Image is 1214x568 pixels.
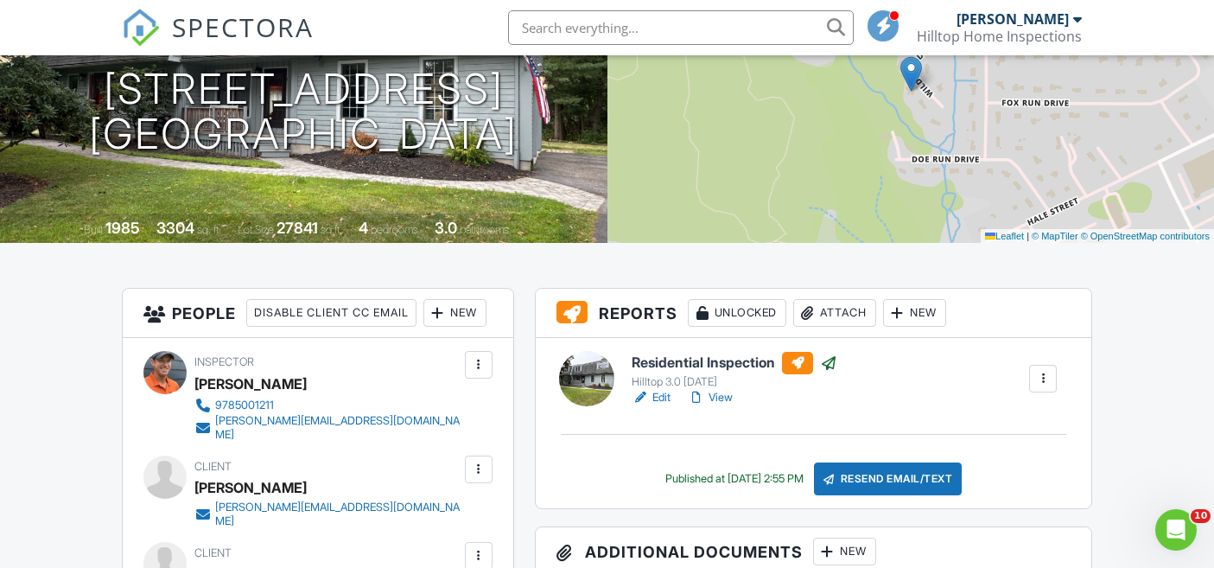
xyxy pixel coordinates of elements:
[194,460,232,473] span: Client
[423,299,486,327] div: New
[632,352,837,374] h6: Residential Inspection
[632,352,837,390] a: Residential Inspection Hilltop 3.0 [DATE]
[276,219,318,237] div: 27841
[123,289,513,338] h3: People
[105,219,140,237] div: 1985
[359,219,368,237] div: 4
[435,219,457,237] div: 3.0
[1026,231,1029,241] span: |
[813,538,876,565] div: New
[460,223,509,236] span: bathrooms
[688,389,733,406] a: View
[985,231,1024,241] a: Leaflet
[632,389,671,406] a: Edit
[246,299,416,327] div: Disable Client CC Email
[1081,231,1210,241] a: © OpenStreetMap contributors
[238,223,274,236] span: Lot Size
[194,355,254,368] span: Inspector
[215,501,461,528] div: [PERSON_NAME][EMAIL_ADDRESS][DOMAIN_NAME]
[1191,509,1211,523] span: 10
[122,9,160,47] img: The Best Home Inspection Software - Spectora
[194,397,461,414] a: 9785001211
[172,9,314,45] span: SPECTORA
[957,10,1069,28] div: [PERSON_NAME]
[814,463,963,495] div: Resend Email/Text
[900,56,922,92] img: Marker
[194,475,307,501] div: [PERSON_NAME]
[1155,509,1197,551] iframe: Intercom live chat
[156,219,194,237] div: 3304
[122,23,314,60] a: SPECTORA
[665,472,804,486] div: Published at [DATE] 2:55 PM
[508,10,854,45] input: Search everything...
[194,371,307,397] div: [PERSON_NAME]
[536,289,1092,338] h3: Reports
[194,546,232,559] span: Client
[194,501,461,528] a: [PERSON_NAME][EMAIL_ADDRESS][DOMAIN_NAME]
[1032,231,1078,241] a: © MapTiler
[194,414,461,442] a: [PERSON_NAME][EMAIL_ADDRESS][DOMAIN_NAME]
[632,375,837,389] div: Hilltop 3.0 [DATE]
[793,299,876,327] div: Attach
[688,299,786,327] div: Unlocked
[917,28,1082,45] div: Hilltop Home Inspections
[197,223,221,236] span: sq. ft.
[321,223,342,236] span: sq.ft.
[215,414,461,442] div: [PERSON_NAME][EMAIL_ADDRESS][DOMAIN_NAME]
[84,223,103,236] span: Built
[371,223,418,236] span: bedrooms
[215,399,274,412] div: 9785001211
[883,299,946,327] div: New
[89,67,518,158] h1: [STREET_ADDRESS] [GEOGRAPHIC_DATA]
